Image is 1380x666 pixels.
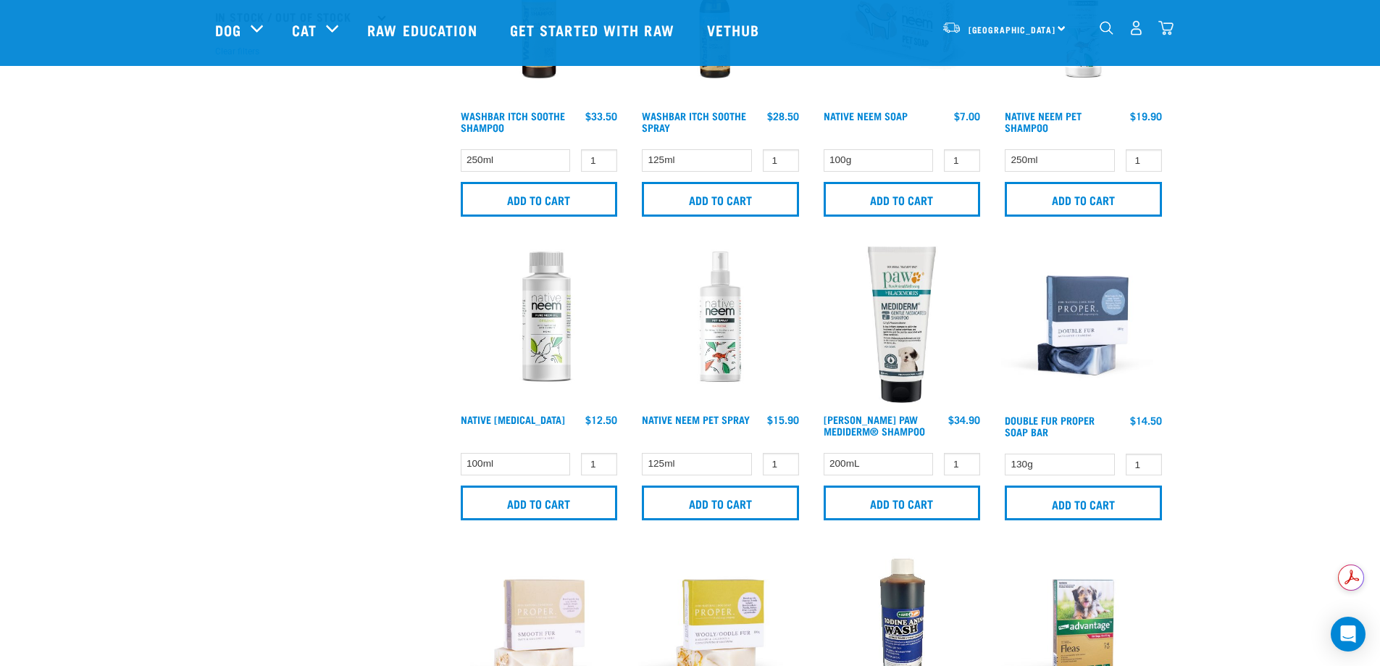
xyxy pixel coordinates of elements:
[461,486,618,520] input: Add to cart
[767,414,799,425] div: $15.90
[824,486,981,520] input: Add to cart
[457,243,622,407] img: Native Neem Oil 100mls
[820,243,984,407] img: 9300807267127
[763,453,799,475] input: 1
[1005,417,1095,434] a: Double Fur Proper Soap Bar
[642,417,750,422] a: Native Neem Pet Spray
[461,182,618,217] input: Add to cart
[969,27,1056,32] span: [GEOGRAPHIC_DATA]
[763,149,799,172] input: 1
[1005,113,1082,130] a: Native Neem Pet Shampoo
[1005,182,1162,217] input: Add to cart
[581,453,617,475] input: 1
[461,417,565,422] a: Native [MEDICAL_DATA]
[1129,20,1144,36] img: user.png
[1126,149,1162,172] input: 1
[638,243,803,407] img: Native Neem Pet Spray
[824,113,908,118] a: Native Neem Soap
[642,486,799,520] input: Add to cart
[1126,454,1162,476] input: 1
[944,149,980,172] input: 1
[495,1,693,59] a: Get started with Raw
[1001,243,1166,407] img: Double fur soap
[1130,415,1162,426] div: $14.50
[1005,486,1162,520] input: Add to cart
[942,21,961,34] img: van-moving.png
[1331,617,1366,652] div: Open Intercom Messenger
[824,417,925,433] a: [PERSON_NAME] PAW MediDerm® Shampoo
[461,113,565,130] a: WashBar Itch Soothe Shampoo
[693,1,778,59] a: Vethub
[642,113,746,130] a: WashBar Itch Soothe Spray
[954,110,980,122] div: $7.00
[585,414,617,425] div: $12.50
[944,453,980,475] input: 1
[948,414,980,425] div: $34.90
[292,19,317,41] a: Cat
[642,182,799,217] input: Add to cart
[585,110,617,122] div: $33.50
[824,182,981,217] input: Add to cart
[1158,20,1174,36] img: home-icon@2x.png
[767,110,799,122] div: $28.50
[581,149,617,172] input: 1
[215,19,241,41] a: Dog
[1100,21,1113,35] img: home-icon-1@2x.png
[353,1,495,59] a: Raw Education
[1130,110,1162,122] div: $19.90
